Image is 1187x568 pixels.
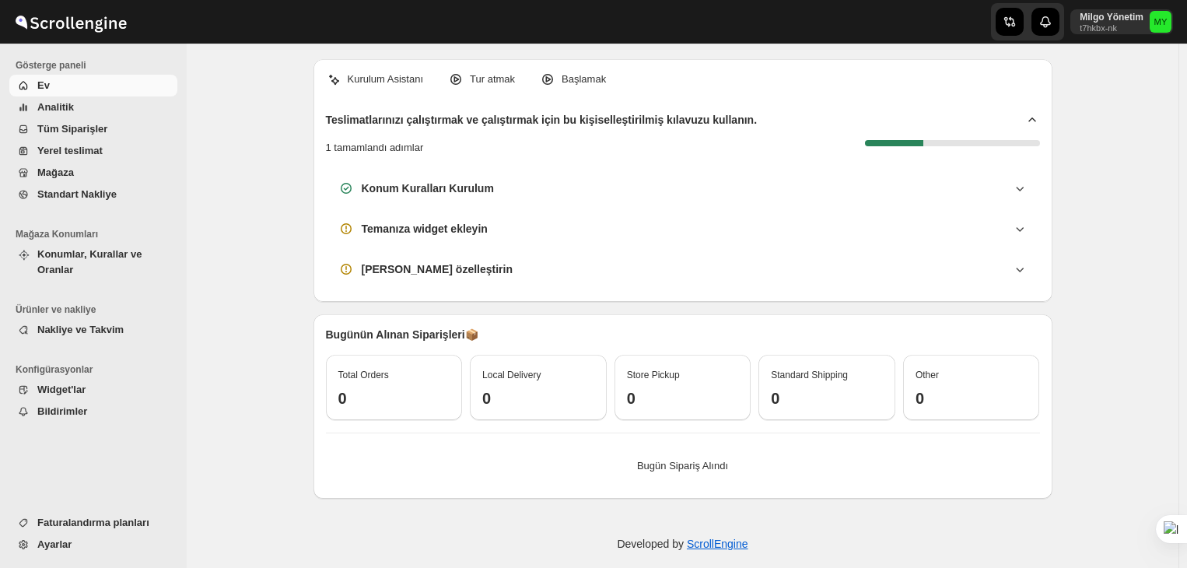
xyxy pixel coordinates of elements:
p: 1 tamamlandı adımlar [326,140,424,156]
span: Store Pickup [627,370,680,380]
span: Konumlar, Kurallar ve Oranlar [37,248,142,275]
span: Other [916,370,939,380]
button: Faturalandırma planları [9,512,177,534]
button: Ayarlar [9,534,177,556]
button: Tüm Siparişler [9,118,177,140]
span: Yerel teslimat [37,145,103,156]
span: Standart Nakliye [37,188,117,200]
span: Bildirimler [37,405,87,417]
p: Başlamak [562,72,606,87]
p: Tur atmak [470,72,515,87]
span: Widget'lar [37,384,86,395]
span: Ürünler ve nakliye [16,303,179,316]
span: Local Delivery [482,370,541,380]
span: Total Orders [338,370,389,380]
span: Milgo Yönetim [1150,11,1171,33]
h3: 0 [482,389,594,408]
button: User menu [1070,9,1173,34]
span: Analitik [37,101,74,113]
span: Konfigürasyonlar [16,363,179,376]
button: Konumlar, Kurallar ve Oranlar [9,244,177,281]
button: Nakliye ve Takvim [9,319,177,341]
button: Analitik [9,96,177,118]
span: Tüm Siparişler [37,123,107,135]
span: Faturalandırma planları [37,517,149,528]
h3: Konum Kuralları Kurulum [362,181,494,196]
p: Bugünün Alınan Siparişleri 📦 [326,327,1040,342]
img: ScrollEngine [12,2,129,41]
h3: Temanıza widget ekleyin [362,221,488,237]
span: Ayarlar [37,538,72,550]
span: Mağaza Konumları [16,228,179,240]
h3: 0 [916,389,1028,408]
button: Ev [9,75,177,96]
text: MY [1154,17,1168,26]
p: t7hkbx-nk [1080,23,1143,33]
span: Ev [37,79,50,91]
p: Milgo Yönetim [1080,11,1143,23]
h3: [PERSON_NAME] özelleştirin [362,261,513,277]
span: Nakliye ve Takvim [37,324,124,335]
button: Widget'lar [9,379,177,401]
span: Mağaza [37,167,74,178]
h3: 0 [338,389,450,408]
p: Developed by [617,536,748,552]
span: Gösterge paneli [16,59,179,72]
p: Kurulum Asistanı [348,72,424,87]
span: Standard Shipping [771,370,848,380]
h3: 0 [627,389,739,408]
h2: Teslimatlarınızı çalıştırmak ve çalıştırmak için bu kişiselleştirilmiş kılavuzu kullanın. [326,112,758,128]
a: ScrollEngine [687,538,748,550]
button: Bildirimler [9,401,177,422]
p: Bugün Sipariş Alındı [338,458,1028,474]
h3: 0 [771,389,883,408]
